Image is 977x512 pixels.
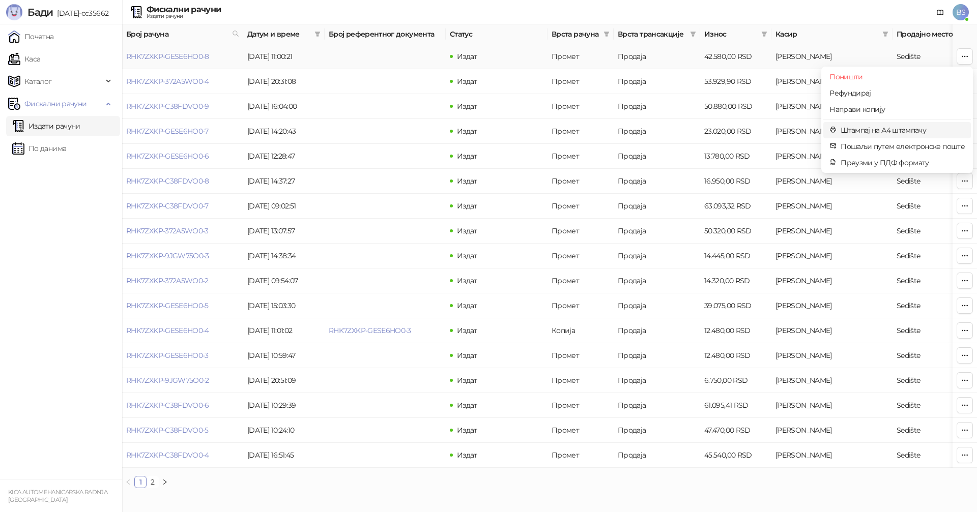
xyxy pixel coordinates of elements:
[700,194,771,219] td: 63.093,32 RSD
[614,144,700,169] td: Продаја
[243,293,325,318] td: [DATE] 15:03:30
[126,351,209,360] a: RHK7ZXKP-GESE6HO0-3
[53,9,108,18] span: [DATE]-cc35662
[24,71,52,92] span: Каталог
[548,293,614,318] td: Промет
[122,476,134,488] li: Претходна страна
[690,31,696,37] span: filter
[126,152,209,161] a: RHK7ZXKP-GESE6HO0-6
[457,226,477,235] span: Издат
[122,94,243,119] td: RHK7ZXKP-C38FDVO0-9
[457,77,477,86] span: Издат
[243,443,325,468] td: [DATE] 16:51:45
[771,94,893,119] td: Boban Seočanac
[548,368,614,393] td: Промет
[8,26,54,47] a: Почетна
[126,127,209,136] a: RHK7ZXKP-GESE6HO0-7
[126,77,209,86] a: RHK7ZXKP-372A5WO0-4
[771,293,893,318] td: Boban Seočanac
[126,201,209,210] a: RHK7ZXKP-C38FDVO0-7
[126,450,209,460] a: RHK7ZXKP-C38FDVO0-4
[548,268,614,293] td: Промет
[126,301,209,310] a: RHK7ZXKP-GESE6HO0-5
[134,476,147,488] li: 1
[126,426,209,435] a: RHK7ZXKP-C38FDVO0-5
[122,418,243,443] td: RHK7ZXKP-C38FDVO0-5
[329,326,411,335] a: RHK7ZXKP-GESE6HO0-3
[700,119,771,144] td: 23.020,00 RSD
[126,28,228,40] span: Број рачуна
[122,393,243,418] td: RHK7ZXKP-C38FDVO0-6
[243,119,325,144] td: [DATE] 14:20:43
[614,69,700,94] td: Продаја
[122,219,243,244] td: RHK7ZXKP-372A5WO0-3
[771,318,893,343] td: Boban Seočanac
[548,44,614,69] td: Промет
[126,376,209,385] a: RHK7ZXKP-9JGW75O0-2
[243,268,325,293] td: [DATE] 09:54:07
[122,268,243,293] td: RHK7ZXKP-372A5WO0-2
[8,49,40,69] a: Каса
[6,4,22,20] img: Logo
[704,28,757,40] span: Износ
[122,293,243,318] td: RHK7ZXKP-GESE6HO0-5
[614,244,700,268] td: Продаја
[771,69,893,94] td: Boban Seočanac
[126,276,209,285] a: RHK7ZXKP-372A5WO0-2
[126,251,209,260] a: RHK7ZXKP-9JGW75O0-3
[841,141,965,152] span: Пошаљи путем електронске поште
[312,26,323,42] span: filter
[614,194,700,219] td: Продаја
[688,26,698,42] span: filter
[700,443,771,468] td: 45.540,00 RSD
[700,268,771,293] td: 14.320,00 RSD
[700,94,771,119] td: 50.880,00 RSD
[771,169,893,194] td: Boban Seočanac
[882,31,888,37] span: filter
[548,418,614,443] td: Промет
[159,476,171,488] li: Следећа страна
[457,102,477,111] span: Издат
[700,418,771,443] td: 47.470,00 RSD
[147,14,221,19] div: Издати рачуни
[841,125,965,136] span: Штампај на А4 штампачу
[122,169,243,194] td: RHK7ZXKP-C38FDVO0-8
[122,443,243,468] td: RHK7ZXKP-C38FDVO0-4
[614,293,700,318] td: Продаја
[457,326,477,335] span: Издат
[771,368,893,393] td: Boban Seočanac
[700,343,771,368] td: 12.480,00 RSD
[243,244,325,268] td: [DATE] 14:38:34
[122,318,243,343] td: RHK7ZXKP-GESE6HO0-4
[457,127,477,136] span: Издат
[12,116,80,136] a: Издати рачуни
[122,343,243,368] td: RHK7ZXKP-GESE6HO0-3
[614,44,700,69] td: Продаја
[700,318,771,343] td: 12.480,00 RSD
[614,393,700,418] td: Продаја
[457,450,477,460] span: Издат
[126,176,209,186] a: RHK7ZXKP-C38FDVO0-8
[761,31,767,37] span: filter
[829,87,965,99] span: Рефундирај
[457,401,477,410] span: Издат
[548,443,614,468] td: Промет
[614,368,700,393] td: Продаја
[548,169,614,194] td: Промет
[548,343,614,368] td: Промет
[700,393,771,418] td: 61.095,41 RSD
[243,144,325,169] td: [DATE] 12:28:47
[771,418,893,443] td: Boban Seočanac
[614,268,700,293] td: Продаја
[614,169,700,194] td: Продаја
[126,226,209,235] a: RHK7ZXKP-372A5WO0-3
[122,368,243,393] td: RHK7ZXKP-9JGW75O0-2
[446,24,548,44] th: Статус
[457,201,477,210] span: Издат
[548,393,614,418] td: Промет
[552,28,599,40] span: Врста рачуна
[457,251,477,260] span: Издат
[601,26,612,42] span: filter
[771,194,893,219] td: Boban Seočanac
[771,24,893,44] th: Касир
